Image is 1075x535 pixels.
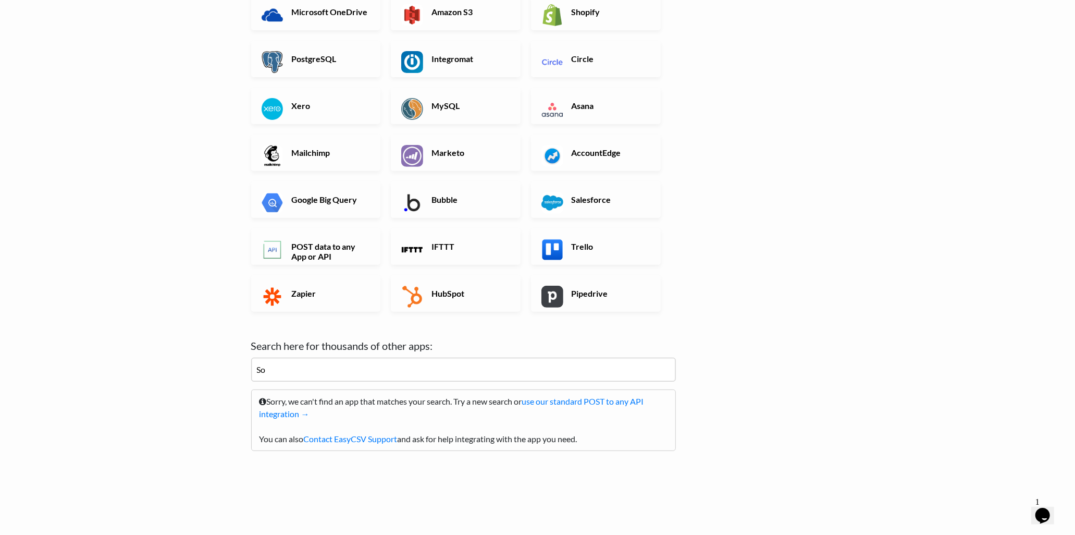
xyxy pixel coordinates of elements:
[251,88,381,124] a: Xero
[251,338,676,354] label: Search here for thousands of other apps:
[541,4,563,26] img: Shopify App & API
[429,54,511,64] h6: Integromat
[1031,493,1065,525] iframe: chat widget
[569,288,651,298] h6: Pipedrive
[569,194,651,204] h6: Salesforce
[429,101,511,111] h6: MySQL
[251,228,381,265] a: POST data to any App or API
[262,4,283,26] img: Microsoft OneDrive App & API
[569,241,651,251] h6: Trello
[429,7,511,17] h6: Amazon S3
[289,7,370,17] h6: Microsoft OneDrive
[391,88,521,124] a: MySQL
[289,101,370,111] h6: Xero
[541,239,563,261] img: Trello App & API
[251,41,381,77] a: PostgreSQL
[251,275,381,312] a: Zapier
[289,288,370,298] h6: Zapier
[401,98,423,120] img: MySQL App & API
[541,192,563,214] img: Salesforce App & API
[531,41,661,77] a: Circle
[391,228,521,265] a: IFTTT
[531,228,661,265] a: Trello
[401,51,423,73] img: Integromat App & API
[391,181,521,218] a: Bubble
[569,7,651,17] h6: Shopify
[401,145,423,167] img: Marketo App & API
[429,194,511,204] h6: Bubble
[541,286,563,308] img: Pipedrive App & API
[289,194,370,204] h6: Google Big Query
[289,148,370,157] h6: Mailchimp
[391,41,521,77] a: Integromat
[401,4,423,26] img: Amazon S3 App & API
[569,148,651,157] h6: AccountEdge
[304,434,398,444] a: Contact EasyCSV Support
[401,192,423,214] img: Bubble App & API
[531,135,661,171] a: AccountEdge
[251,135,381,171] a: Mailchimp
[541,98,563,120] img: Asana App & API
[429,241,511,251] h6: IFTTT
[531,181,661,218] a: Salesforce
[289,54,370,64] h6: PostgreSQL
[289,241,370,261] h6: POST data to any App or API
[262,98,283,120] img: Xero App & API
[569,101,651,111] h6: Asana
[429,288,511,298] h6: HubSpot
[262,51,283,73] img: PostgreSQL App & API
[541,145,563,167] img: AccountEdge App & API
[569,54,651,64] h6: Circle
[531,275,661,312] a: Pipedrive
[251,390,676,451] p: Sorry, we can't find an app that matches your search. Try a new search or You can also and ask fo...
[531,88,661,124] a: Asana
[251,358,676,382] input: examples: zendesk, segment, zoho...
[401,286,423,308] img: HubSpot App & API
[262,286,283,308] img: Zapier App & API
[401,239,423,261] img: IFTTT App & API
[391,275,521,312] a: HubSpot
[251,181,381,218] a: Google Big Query
[262,239,283,261] img: POST data to any App or API App & API
[262,145,283,167] img: Mailchimp App & API
[262,192,283,214] img: Google Big Query App & API
[541,51,563,73] img: Circle App & API
[429,148,511,157] h6: Marketo
[391,135,521,171] a: Marketo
